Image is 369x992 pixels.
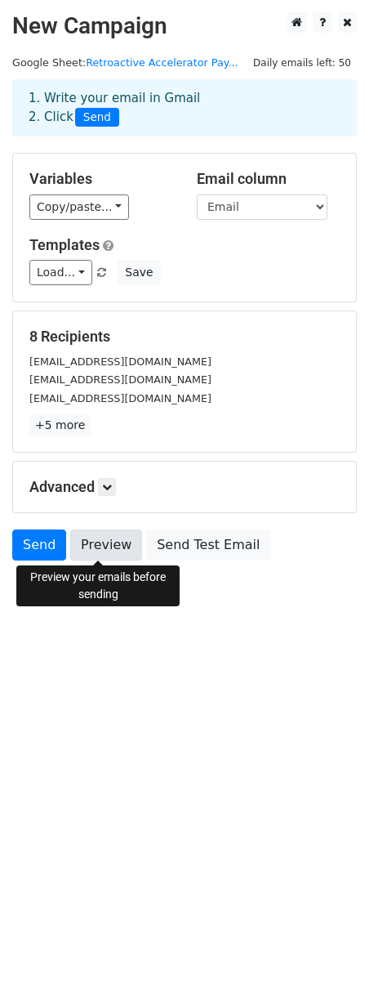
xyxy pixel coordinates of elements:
[16,89,353,127] div: 1. Write your email in Gmail 2. Click
[29,260,92,285] a: Load...
[29,478,340,496] h5: Advanced
[29,355,211,368] small: [EMAIL_ADDRESS][DOMAIN_NAME]
[12,56,238,69] small: Google Sheet:
[29,392,211,404] small: [EMAIL_ADDRESS][DOMAIN_NAME]
[118,260,160,285] button: Save
[29,236,100,253] a: Templates
[29,328,340,346] h5: 8 Recipients
[29,415,91,436] a: +5 more
[29,170,172,188] h5: Variables
[146,530,270,561] a: Send Test Email
[70,530,142,561] a: Preview
[247,54,357,72] span: Daily emails left: 50
[12,530,66,561] a: Send
[86,56,238,69] a: Retroactive Accelerator Pay...
[197,170,340,188] h5: Email column
[75,108,119,127] span: Send
[29,194,129,220] a: Copy/paste...
[247,56,357,69] a: Daily emails left: 50
[16,565,180,606] div: Preview your emails before sending
[12,12,357,40] h2: New Campaign
[287,914,369,992] iframe: Chat Widget
[29,373,211,386] small: [EMAIL_ADDRESS][DOMAIN_NAME]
